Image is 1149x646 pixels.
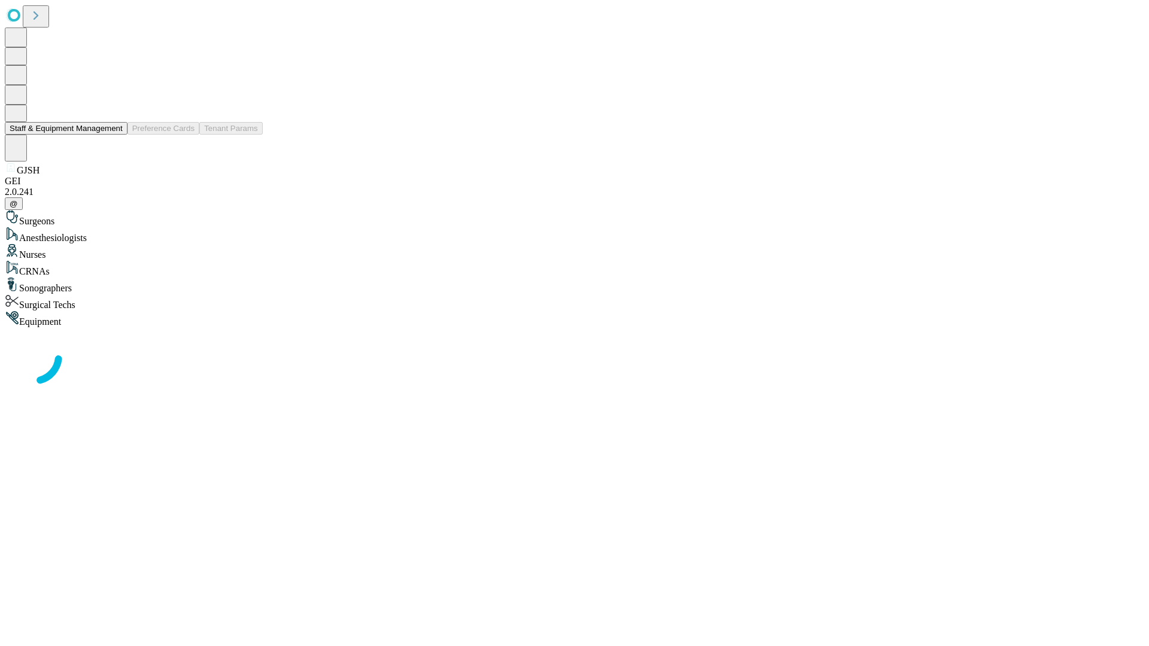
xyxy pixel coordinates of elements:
[5,294,1144,310] div: Surgical Techs
[5,227,1144,243] div: Anesthesiologists
[5,187,1144,197] div: 2.0.241
[5,260,1144,277] div: CRNAs
[5,210,1144,227] div: Surgeons
[5,277,1144,294] div: Sonographers
[5,122,127,135] button: Staff & Equipment Management
[17,165,39,175] span: GJSH
[127,122,199,135] button: Preference Cards
[5,310,1144,327] div: Equipment
[199,122,263,135] button: Tenant Params
[5,197,23,210] button: @
[5,243,1144,260] div: Nurses
[10,199,18,208] span: @
[5,176,1144,187] div: GEI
